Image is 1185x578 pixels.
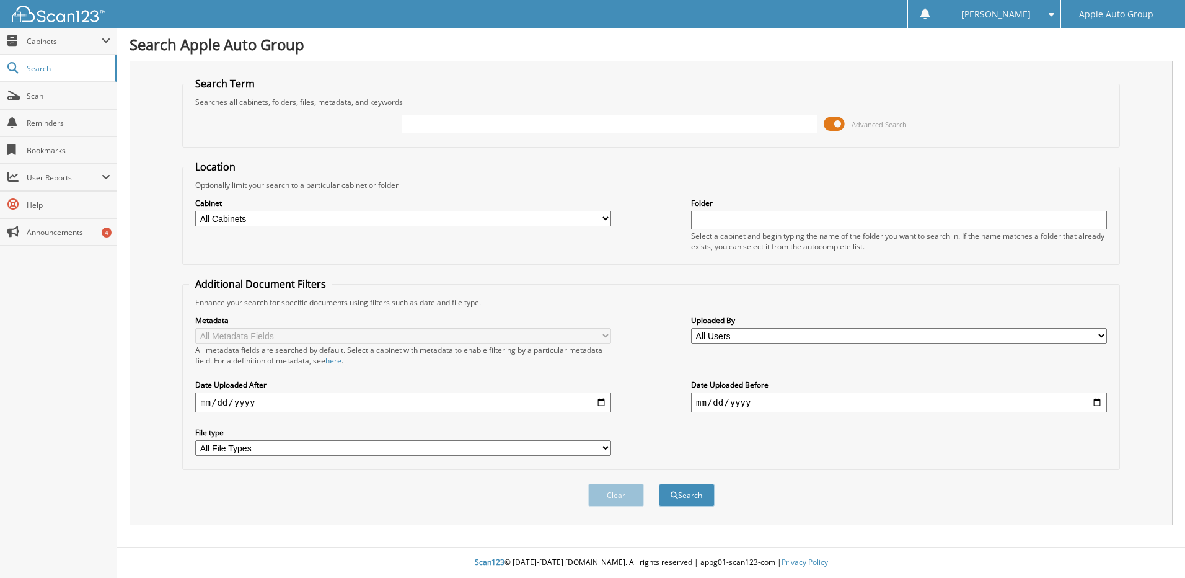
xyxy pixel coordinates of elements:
button: Search [659,484,715,507]
span: Bookmarks [27,145,110,156]
legend: Location [189,160,242,174]
span: Announcements [27,227,110,238]
span: [PERSON_NAME] [961,11,1031,18]
span: Apple Auto Group [1079,11,1153,18]
span: Help [27,200,110,210]
div: Searches all cabinets, folders, files, metadata, and keywords [189,97,1113,107]
div: 4 [102,228,112,238]
div: Optionally limit your search to a particular cabinet or folder [189,180,1113,190]
span: Scan [27,91,110,101]
span: Cabinets [27,36,102,47]
legend: Search Term [189,77,261,91]
span: Advanced Search [852,120,907,129]
div: © [DATE]-[DATE] [DOMAIN_NAME]. All rights reserved | appg01-scan123-com | [117,548,1185,578]
div: All metadata fields are searched by default. Select a cabinet with metadata to enable filtering b... [195,345,611,366]
label: Date Uploaded After [195,380,611,390]
label: Uploaded By [691,315,1107,326]
label: Cabinet [195,198,611,208]
span: User Reports [27,172,102,183]
label: Folder [691,198,1107,208]
label: Date Uploaded Before [691,380,1107,390]
a: Privacy Policy [782,557,828,567]
h1: Search Apple Auto Group [130,34,1173,55]
label: File type [195,427,611,438]
input: end [691,393,1107,412]
img: scan123-logo-white.svg [12,6,105,22]
div: Enhance your search for specific documents using filters such as date and file type. [189,297,1113,308]
div: Select a cabinet and begin typing the name of the folder you want to search in. If the name match... [691,231,1107,252]
span: Scan123 [475,557,504,567]
legend: Additional Document Filters [189,277,332,291]
input: start [195,393,611,412]
label: Metadata [195,315,611,326]
a: here [325,355,341,366]
span: Reminders [27,118,110,128]
button: Clear [588,484,644,507]
span: Search [27,63,108,74]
